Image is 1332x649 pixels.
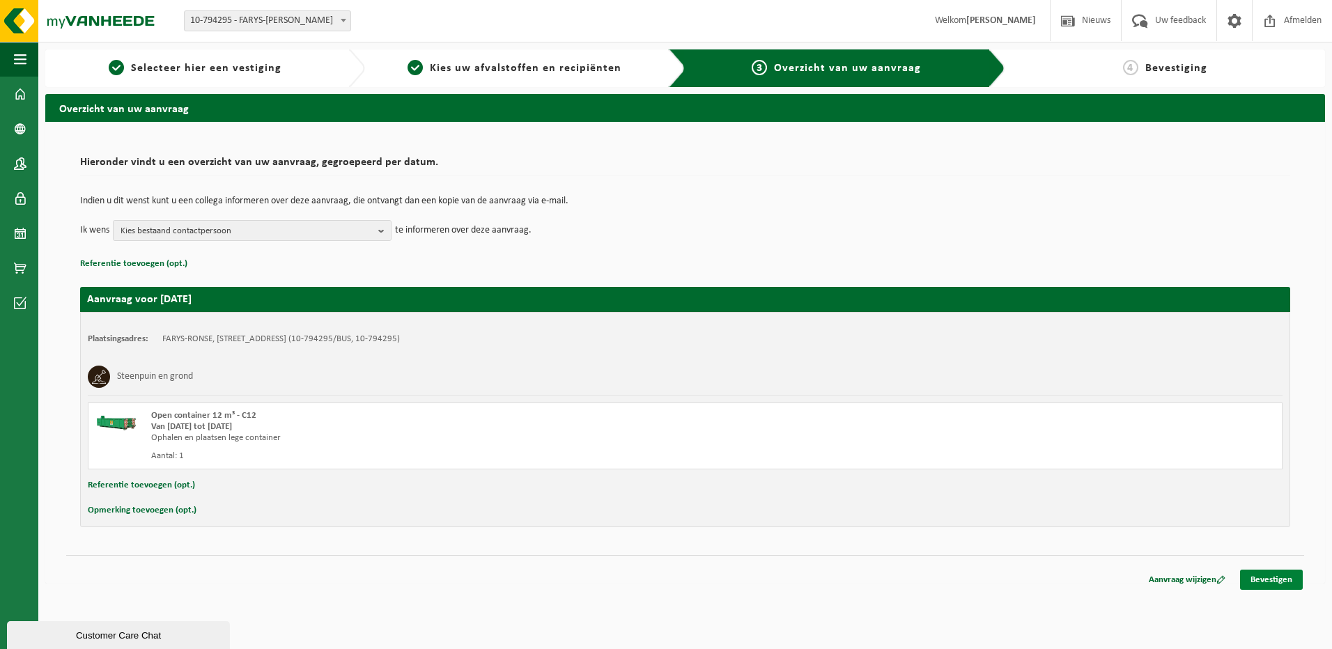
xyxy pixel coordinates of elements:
[80,255,187,273] button: Referentie toevoegen (opt.)
[151,422,232,431] strong: Van [DATE] tot [DATE]
[1123,60,1138,75] span: 4
[184,10,351,31] span: 10-794295 - FARYS-RONSE - RONSE
[131,63,281,74] span: Selecteer hier een vestiging
[1240,570,1303,590] a: Bevestigen
[151,411,256,420] span: Open container 12 m³ - C12
[121,221,373,242] span: Kies bestaand contactpersoon
[395,220,532,241] p: te informeren over deze aanvraag.
[151,451,741,462] div: Aantal: 1
[88,476,195,494] button: Referentie toevoegen (opt.)
[87,294,192,305] strong: Aanvraag voor [DATE]
[408,60,423,75] span: 2
[7,618,233,649] iframe: chat widget
[1138,570,1236,590] a: Aanvraag wijzigen
[80,220,109,241] p: Ik wens
[109,60,124,75] span: 1
[80,196,1290,206] p: Indien u dit wenst kunt u een collega informeren over deze aanvraag, die ontvangt dan een kopie v...
[752,60,767,75] span: 3
[52,60,337,77] a: 1Selecteer hier een vestiging
[45,94,1325,121] h2: Overzicht van uw aanvraag
[88,334,148,343] strong: Plaatsingsadres:
[80,157,1290,175] h2: Hieronder vindt u een overzicht van uw aanvraag, gegroepeerd per datum.
[185,11,350,31] span: 10-794295 - FARYS-RONSE - RONSE
[430,63,621,74] span: Kies uw afvalstoffen en recipiënten
[774,63,921,74] span: Overzicht van uw aanvraag
[113,220,392,241] button: Kies bestaand contactpersoon
[88,501,196,519] button: Opmerking toevoegen (opt.)
[1145,63,1207,74] span: Bevestiging
[162,334,400,345] td: FARYS-RONSE, [STREET_ADDRESS] (10-794295/BUS, 10-794295)
[966,15,1036,26] strong: [PERSON_NAME]
[151,432,741,444] div: Ophalen en plaatsen lege container
[117,366,193,388] h3: Steenpuin en grond
[372,60,657,77] a: 2Kies uw afvalstoffen en recipiënten
[95,410,137,431] img: HK-XC-12-GN-00.png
